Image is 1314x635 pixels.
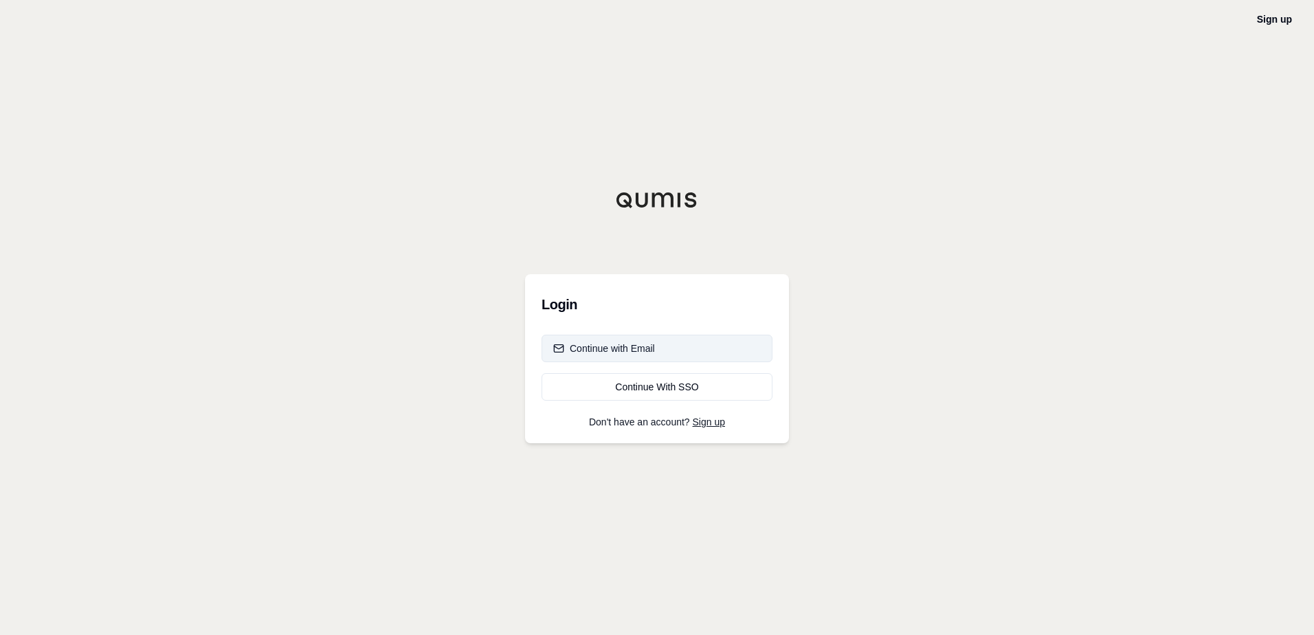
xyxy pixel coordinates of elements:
[542,373,772,401] a: Continue With SSO
[1257,14,1292,25] a: Sign up
[542,291,772,318] h3: Login
[553,380,761,394] div: Continue With SSO
[542,335,772,362] button: Continue with Email
[542,417,772,427] p: Don't have an account?
[616,192,698,208] img: Qumis
[553,342,655,355] div: Continue with Email
[693,416,725,427] a: Sign up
